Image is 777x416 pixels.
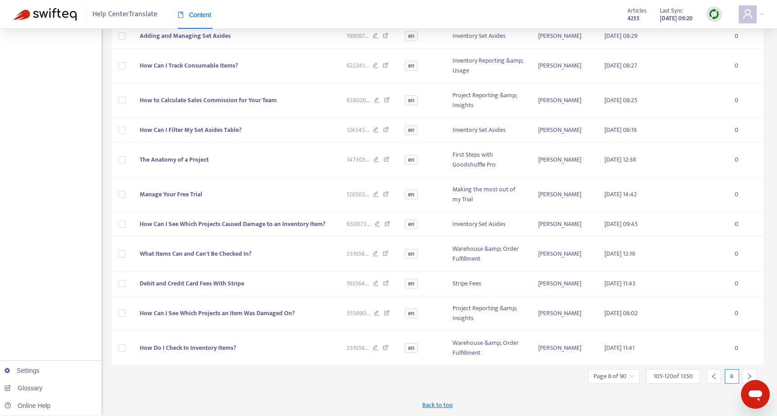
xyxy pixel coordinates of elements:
[725,369,739,384] div: 8
[531,237,598,271] td: [PERSON_NAME]
[140,154,209,165] span: The Anatomy of a Project
[445,271,531,296] td: Stripe Fees
[727,49,763,83] td: 0
[445,83,531,118] td: Project Reporting &amp; Insights
[531,83,598,118] td: [PERSON_NAME]
[531,143,598,177] td: [PERSON_NAME]
[405,279,418,289] span: en
[140,249,251,259] span: What Items Can and Can't Be Checked In?
[178,11,211,18] span: Content
[604,343,635,353] span: [DATE] 11:41
[604,125,636,135] span: [DATE] 08:19
[727,271,763,296] td: 0
[347,308,370,318] span: 355890 ...
[445,212,531,237] td: Inventory Set Asides
[727,331,763,366] td: 0
[422,400,452,410] span: Back to top
[531,118,598,143] td: [PERSON_NAME]
[445,118,531,143] td: Inventory Set Asides
[727,212,763,237] td: 0
[347,343,369,353] span: 231658 ...
[727,118,763,143] td: 0
[604,278,635,289] span: [DATE] 11:43
[654,371,693,381] span: 105 - 120 of 1350
[708,9,720,20] img: sync.dc5367851b00ba804db3.png
[178,12,184,18] span: book
[405,308,418,318] span: en
[14,8,77,21] img: Swifteq
[746,373,753,380] span: right
[727,24,763,49] td: 0
[347,61,369,71] span: 622241 ...
[604,308,638,318] span: [DATE] 08:02
[627,6,646,16] span: Articles
[140,125,242,135] span: How Can I Filter My Set Asides Table?
[347,190,369,199] span: 128503 ...
[347,249,369,259] span: 231658 ...
[445,143,531,177] td: First Steps with Goodshuffle Pro
[531,212,598,237] td: [PERSON_NAME]
[727,237,763,271] td: 0
[604,31,637,41] span: [DATE] 08:29
[5,384,42,392] a: Glossary
[445,296,531,331] td: Project Reporting &amp; Insights
[531,24,598,49] td: [PERSON_NAME]
[347,31,369,41] span: 199087 ...
[405,155,418,165] span: en
[405,219,418,229] span: en
[140,189,202,199] span: Manage Your Free Trial
[140,31,231,41] span: Adding and Managing Set Asides
[140,95,277,105] span: How to Calculate Sales Commission for Your Team
[742,9,753,19] span: user
[604,249,635,259] span: [DATE] 12:19
[140,343,236,353] span: How Do I Check In Inventory Items?
[140,60,238,71] span: How Can I Track Consumable Items?
[405,125,418,135] span: en
[405,190,418,199] span: en
[660,14,693,23] strong: [DATE] 09:20
[604,189,637,199] span: [DATE] 14:42
[727,177,763,212] td: 0
[347,279,369,289] span: 193564 ...
[405,31,418,41] span: en
[741,380,770,409] iframe: Button to launch messaging window
[727,143,763,177] td: 0
[445,177,531,212] td: Making the most out of my Trial
[347,219,370,229] span: 650073 ...
[140,308,295,318] span: How Can I See Which Projects an Item Was Damaged On?
[5,367,40,374] a: Settings
[711,373,717,380] span: left
[445,49,531,83] td: Inventory Reporting &amp; Usage
[405,61,418,71] span: en
[531,271,598,296] td: [PERSON_NAME]
[604,219,638,229] span: [DATE] 09:45
[140,278,244,289] span: Debit and Credit Card Fees With Stripe
[92,6,157,23] span: Help Center Translate
[405,343,418,353] span: en
[347,125,369,135] span: 124545 ...
[727,83,763,118] td: 0
[604,154,636,165] span: [DATE] 12:38
[531,296,598,331] td: [PERSON_NAME]
[405,95,418,105] span: en
[445,237,531,271] td: Warehouse &amp; Order Fulfillment
[347,95,370,105] span: 838026 ...
[627,14,640,23] strong: 4255
[445,331,531,366] td: Warehouse &amp; Order Fulfillment
[604,60,637,71] span: [DATE] 08:27
[727,296,763,331] td: 0
[5,402,50,409] a: Online Help
[140,219,325,229] span: How Can I See Which Projects Caused Damage to an Inventory Item?
[531,331,598,366] td: [PERSON_NAME]
[531,49,598,83] td: [PERSON_NAME]
[445,24,531,49] td: Inventory Set Asides
[604,95,637,105] span: [DATE] 08:25
[531,177,598,212] td: [PERSON_NAME]
[405,249,418,259] span: en
[660,6,683,16] span: Last Sync
[347,155,370,165] span: 147303 ...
